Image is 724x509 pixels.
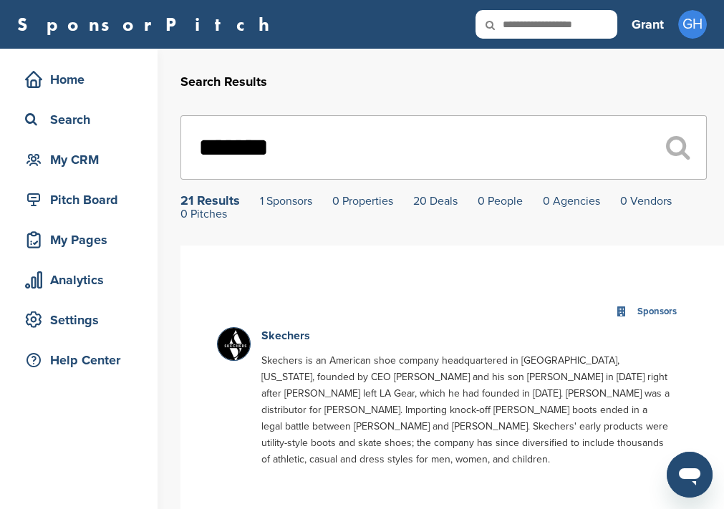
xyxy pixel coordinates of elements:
[260,194,312,208] a: 1 Sponsors
[21,147,143,173] div: My CRM
[632,9,664,40] a: Grant
[218,328,254,364] img: 8nczzt4r 400x400
[261,329,310,343] a: Skechers
[21,307,143,333] div: Settings
[21,107,143,132] div: Search
[14,103,143,136] a: Search
[14,183,143,216] a: Pitch Board
[14,223,143,256] a: My Pages
[14,304,143,336] a: Settings
[632,14,664,34] h3: Grant
[21,227,143,253] div: My Pages
[332,194,393,208] a: 0 Properties
[180,194,240,207] div: 21 Results
[413,194,458,208] a: 20 Deals
[21,267,143,293] div: Analytics
[620,194,672,208] a: 0 Vendors
[21,67,143,92] div: Home
[21,187,143,213] div: Pitch Board
[14,263,143,296] a: Analytics
[180,207,227,221] a: 0 Pitches
[180,72,707,92] h2: Search Results
[543,194,600,208] a: 0 Agencies
[261,352,670,467] p: Skechers is an American shoe company headquartered in [GEOGRAPHIC_DATA], [US_STATE], founded by C...
[14,63,143,96] a: Home
[17,15,279,34] a: SponsorPitch
[634,304,680,320] div: Sponsors
[14,143,143,176] a: My CRM
[667,452,713,498] iframe: Button to launch messaging window
[478,194,523,208] a: 0 People
[14,344,143,377] a: Help Center
[21,347,143,373] div: Help Center
[678,10,707,39] span: GH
